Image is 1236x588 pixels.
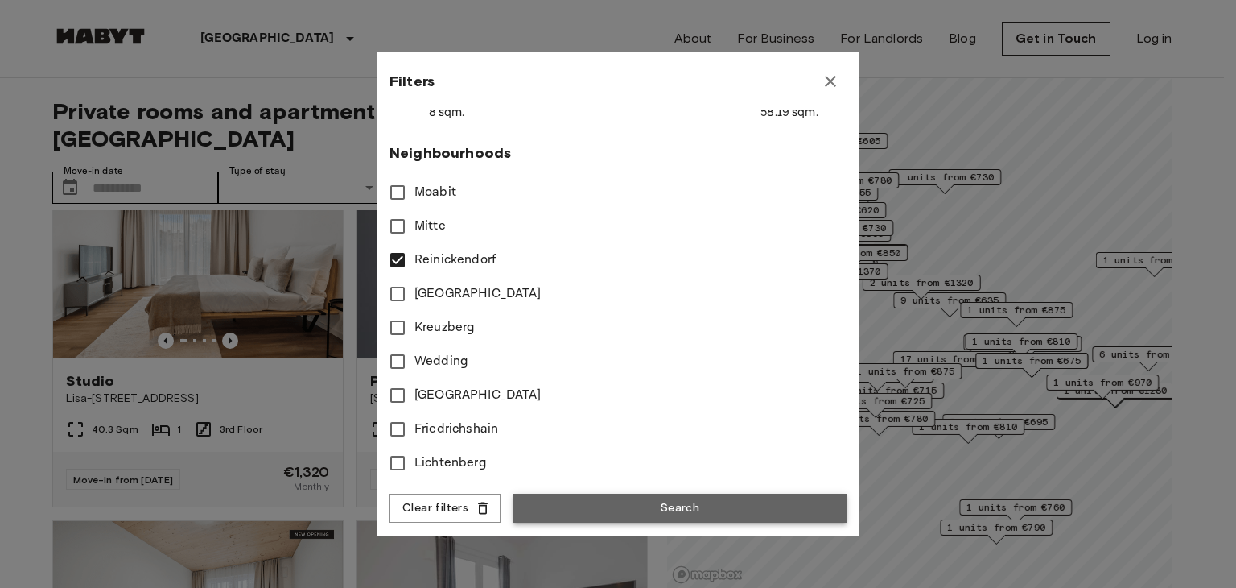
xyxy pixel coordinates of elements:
[389,143,847,163] span: Neighbourhoods
[414,217,446,236] span: Mitte
[414,420,498,439] span: Friedrichshain
[414,453,487,473] span: Lichtenberg
[414,251,496,270] span: Reinickendorf
[414,352,468,371] span: Wedding
[389,72,435,91] span: Filters
[414,284,542,304] span: [GEOGRAPHIC_DATA]
[414,183,456,202] span: Moabit
[389,494,501,524] button: Clear filters
[414,318,475,337] span: Kreuzberg
[760,104,818,121] span: 58.19 sqm.
[513,494,847,524] button: Search
[414,386,542,405] span: [GEOGRAPHIC_DATA]
[429,104,465,121] span: 8 sqm.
